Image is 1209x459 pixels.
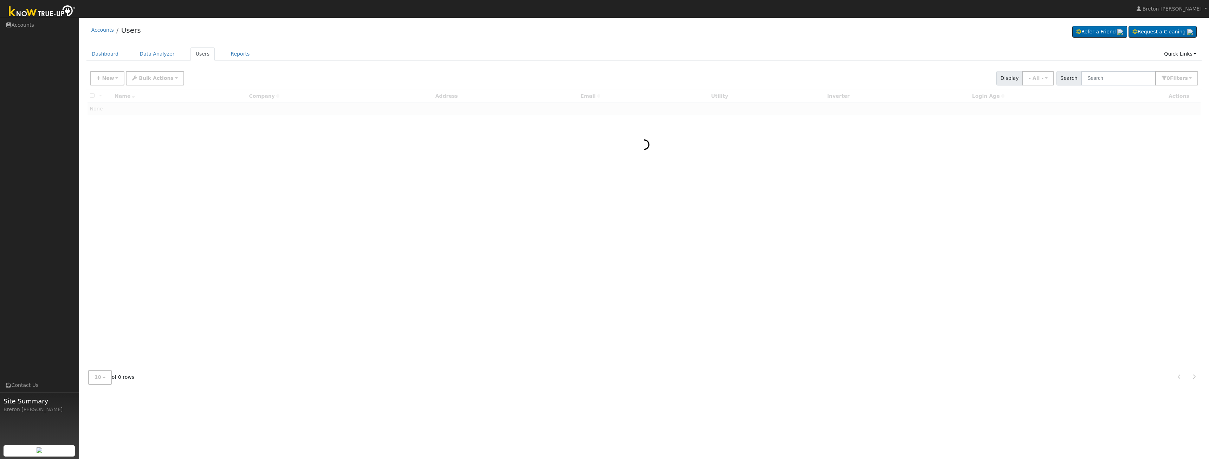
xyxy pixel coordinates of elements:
img: retrieve [1117,29,1123,35]
a: Users [121,26,141,34]
a: Request a Cleaning [1129,26,1197,38]
span: Search [1056,71,1081,85]
span: New [102,75,114,81]
input: Search [1081,71,1156,85]
a: Users [190,47,215,60]
span: 10 [95,374,102,380]
a: Reports [225,47,255,60]
button: 0Filters [1155,71,1198,85]
a: Quick Links [1159,47,1202,60]
div: Breton [PERSON_NAME] [4,406,75,413]
span: Filter [1170,75,1188,81]
a: Refer a Friend [1072,26,1127,38]
span: Bulk Actions [139,75,174,81]
span: of 0 rows [88,370,135,384]
button: Bulk Actions [126,71,184,85]
button: - All - [1022,71,1054,85]
img: retrieve [1187,29,1193,35]
a: Dashboard [86,47,124,60]
span: Breton [PERSON_NAME] [1143,6,1202,12]
a: Data Analyzer [134,47,180,60]
img: retrieve [37,447,42,453]
button: New [90,71,125,85]
button: 10 [88,370,112,384]
span: Display [996,71,1023,85]
span: Site Summary [4,396,75,406]
span: s [1185,75,1188,81]
a: Accounts [91,27,114,33]
img: Know True-Up [5,4,79,20]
